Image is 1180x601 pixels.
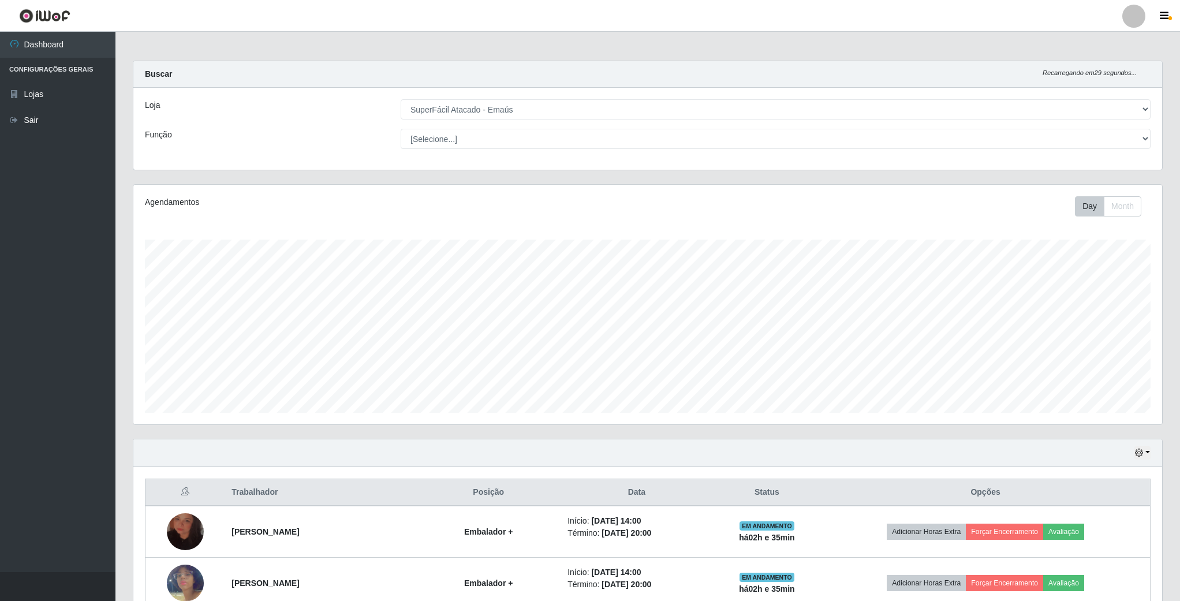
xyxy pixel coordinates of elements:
[464,527,513,536] strong: Embalador +
[231,578,299,588] strong: [PERSON_NAME]
[591,516,641,525] time: [DATE] 14:00
[1043,524,1084,540] button: Avaliação
[567,515,705,527] li: Início:
[567,578,705,591] li: Término:
[567,566,705,578] li: Início:
[19,9,70,23] img: CoreUI Logo
[145,69,172,79] strong: Buscar
[167,499,204,565] img: 1722822198849.jpeg
[1043,69,1137,76] i: Recarregando em 29 segundos...
[567,527,705,539] li: Término:
[821,479,1150,506] th: Opções
[416,479,561,506] th: Posição
[602,580,651,589] time: [DATE] 20:00
[1104,196,1141,216] button: Month
[1075,196,1141,216] div: First group
[887,524,966,540] button: Adicionar Horas Extra
[145,99,160,111] label: Loja
[739,584,795,593] strong: há 02 h e 35 min
[1075,196,1104,216] button: Day
[145,196,554,208] div: Agendamentos
[739,533,795,542] strong: há 02 h e 35 min
[602,528,651,537] time: [DATE] 20:00
[966,524,1043,540] button: Forçar Encerramento
[1075,196,1151,216] div: Toolbar with button groups
[561,479,712,506] th: Data
[145,129,172,141] label: Função
[1043,575,1084,591] button: Avaliação
[966,575,1043,591] button: Forçar Encerramento
[740,573,794,582] span: EM ANDAMENTO
[231,527,299,536] strong: [PERSON_NAME]
[740,521,794,531] span: EM ANDAMENTO
[591,568,641,577] time: [DATE] 14:00
[464,578,513,588] strong: Embalador +
[713,479,821,506] th: Status
[887,575,966,591] button: Adicionar Horas Extra
[225,479,416,506] th: Trabalhador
